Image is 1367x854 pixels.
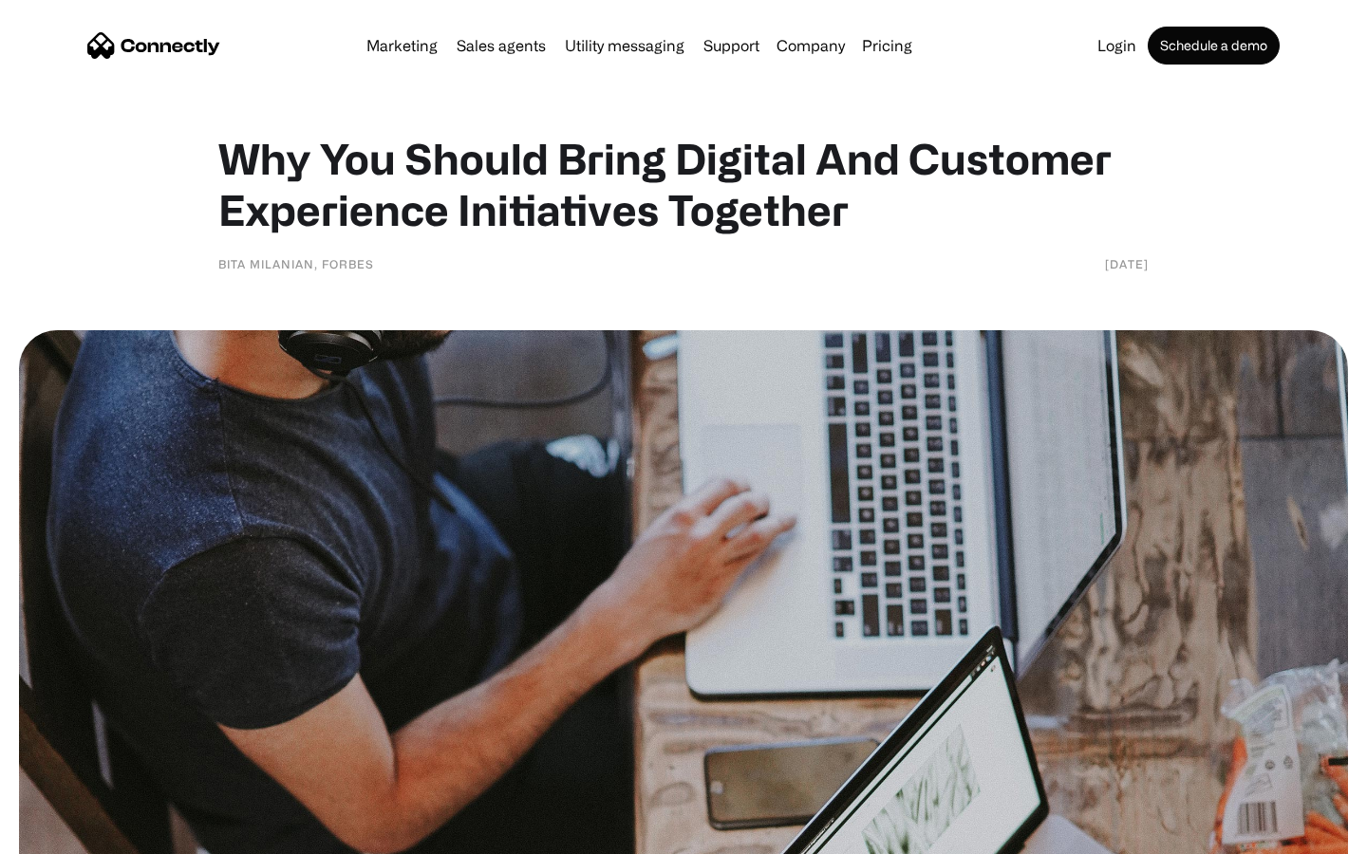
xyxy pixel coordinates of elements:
[19,821,114,847] aside: Language selected: English
[1090,38,1144,53] a: Login
[359,38,445,53] a: Marketing
[1148,27,1280,65] a: Schedule a demo
[557,38,692,53] a: Utility messaging
[38,821,114,847] ul: Language list
[777,32,845,59] div: Company
[218,133,1149,235] h1: Why You Should Bring Digital And Customer Experience Initiatives Together
[218,254,374,273] div: Bita Milanian, Forbes
[449,38,553,53] a: Sales agents
[854,38,920,53] a: Pricing
[1105,254,1149,273] div: [DATE]
[696,38,767,53] a: Support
